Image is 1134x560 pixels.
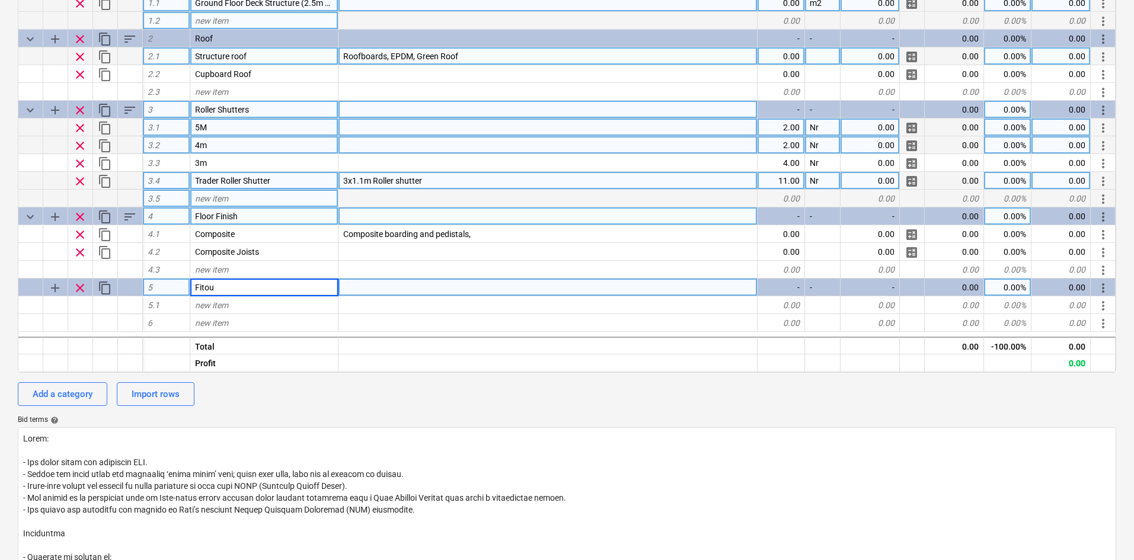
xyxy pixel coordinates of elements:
div: 0.00 [925,207,984,225]
div: 0.00% [984,12,1031,30]
div: Nr [805,154,841,172]
span: Duplicate category [98,103,112,117]
span: Roller Shutters [195,105,249,114]
div: 0.00 [1031,172,1091,190]
div: 0.00 [925,47,984,65]
span: More actions [1096,192,1110,206]
span: 4.3 [148,265,159,274]
span: Remove row [73,174,87,188]
span: 6 [148,318,152,328]
div: 0.00 [1031,207,1091,225]
span: Manage detailed breakdown for the row [905,68,919,82]
div: 0.00% [984,83,1031,101]
div: 0.00 [758,225,805,243]
span: Duplicate row [98,174,112,188]
div: 0.00 [841,154,900,172]
span: Composite [195,229,235,239]
span: Structure roof [195,52,247,61]
span: Duplicate row [98,50,112,64]
div: Import rows [132,386,180,402]
div: 0.00 [841,190,900,207]
div: 0.00% [984,30,1031,47]
span: Add sub category to row [48,210,62,224]
div: - [805,101,841,119]
div: 0.00 [841,314,900,332]
span: More actions [1096,32,1110,46]
span: Remove row [73,156,87,171]
div: 0.00 [925,261,984,279]
span: Floor Finish [195,212,238,221]
span: Manage detailed breakdown for the row [905,156,919,171]
div: 0.00 [758,12,805,30]
span: Collapse category [23,103,37,117]
div: 0.00% [984,296,1031,314]
span: Duplicate row [98,245,112,260]
span: Manage detailed breakdown for the row [905,139,919,153]
span: Sort rows within category [123,103,137,117]
div: 0.00 [841,119,900,136]
span: 3m [195,158,207,168]
span: Manage detailed breakdown for the row [905,245,919,260]
div: 0.00 [925,101,984,119]
span: 1.2 [148,16,159,25]
div: 0.00 [1031,354,1091,372]
span: new item [195,87,228,97]
span: More actions [1096,228,1110,242]
span: Duplicate row [98,68,112,82]
div: 0.00 [841,83,900,101]
span: More actions [1096,50,1110,64]
div: 0.00 [1031,101,1091,119]
div: 0.00% [984,207,1031,225]
div: 0.00 [925,296,984,314]
div: Nr [805,172,841,190]
div: Chat Widget [1075,503,1134,560]
div: 2.00 [758,136,805,154]
span: Collapse category [23,32,37,46]
div: 11.00 [758,172,805,190]
span: Composite Joists [195,247,259,257]
span: More actions [1096,316,1110,331]
div: 0.00 [758,65,805,83]
span: 3.4 [148,176,159,185]
span: 4.2 [148,247,159,257]
div: 0.00% [984,101,1031,119]
span: Trader Roller Shutter [195,176,270,185]
div: - [758,101,805,119]
div: - [805,30,841,47]
span: Remove row [73,32,87,46]
div: 0.00% [984,136,1031,154]
div: 0.00 [758,47,805,65]
div: 0.00 [925,30,984,47]
div: 0.00 [1031,12,1091,30]
span: 5M [195,123,207,132]
div: 0.00 [1031,190,1091,207]
div: Nr [805,136,841,154]
span: More actions [1096,156,1110,171]
span: Remove row [73,210,87,224]
span: Remove row [73,68,87,82]
div: 0.00 [841,172,900,190]
div: - [841,207,900,225]
span: Duplicate row [98,121,112,135]
div: 0.00 [841,136,900,154]
span: new item [195,16,228,25]
span: More actions [1096,210,1110,224]
div: - [841,101,900,119]
span: Remove row [73,139,87,153]
div: 0.00 [1031,83,1091,101]
span: Duplicate row [98,228,112,242]
span: help [48,416,59,424]
button: Add a category [18,382,107,406]
span: Composite boarding and pedistals, [343,229,471,239]
span: Manage detailed breakdown for the row [905,228,919,242]
span: new item [195,265,228,274]
span: Sort rows within category [123,210,137,224]
div: 0.00 [758,83,805,101]
span: Roof [195,34,213,43]
div: 0.00 [841,65,900,83]
span: 5.1 [148,300,159,310]
span: More actions [1096,85,1110,100]
div: 0.00 [1031,154,1091,172]
div: 0.00 [1031,119,1091,136]
div: 0.00 [925,154,984,172]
